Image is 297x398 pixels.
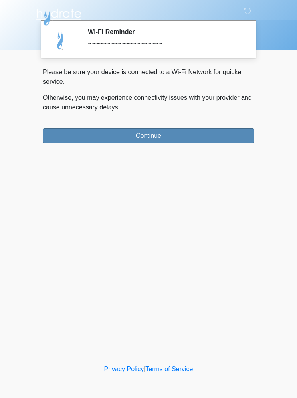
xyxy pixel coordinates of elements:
[104,366,144,372] a: Privacy Policy
[49,28,73,52] img: Agent Avatar
[144,366,145,372] a: |
[145,366,193,372] a: Terms of Service
[43,128,254,143] button: Continue
[43,93,254,112] p: Otherwise, you may experience connectivity issues with your provider and cause unnecessary delays
[43,67,254,87] p: Please be sure your device is connected to a Wi-Fi Network for quicker service.
[118,104,120,111] span: .
[88,39,242,48] div: ~~~~~~~~~~~~~~~~~~~~
[35,6,83,26] img: Hydrate IV Bar - Flagstaff Logo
